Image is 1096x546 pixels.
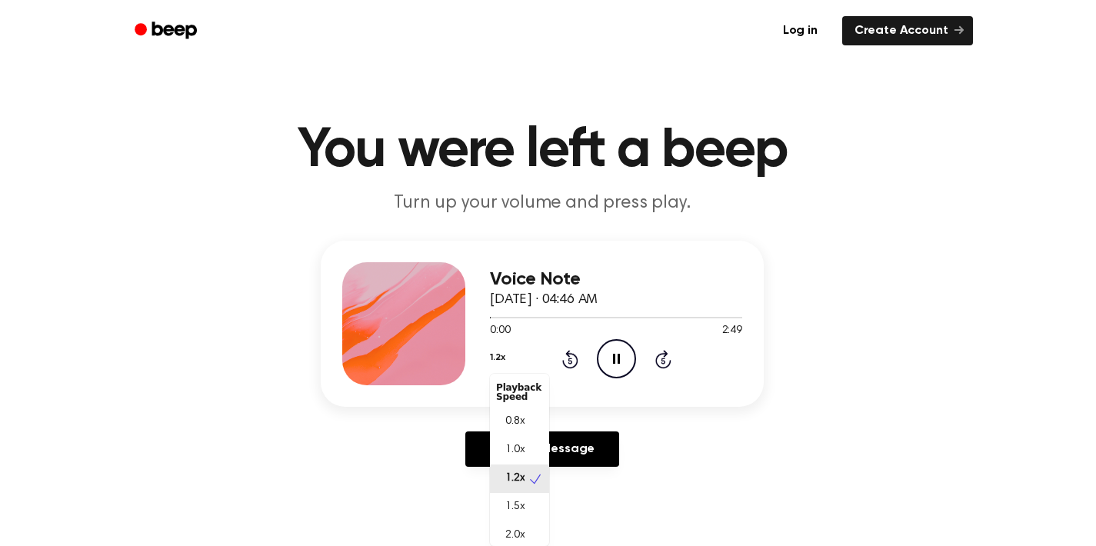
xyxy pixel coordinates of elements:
[490,374,549,546] div: 1.2x
[505,528,525,544] span: 2.0x
[490,377,549,408] div: Playback Speed
[490,345,505,371] button: 1.2x
[505,471,525,487] span: 1.2x
[505,442,525,458] span: 1.0x
[505,499,525,515] span: 1.5x
[505,414,525,430] span: 0.8x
